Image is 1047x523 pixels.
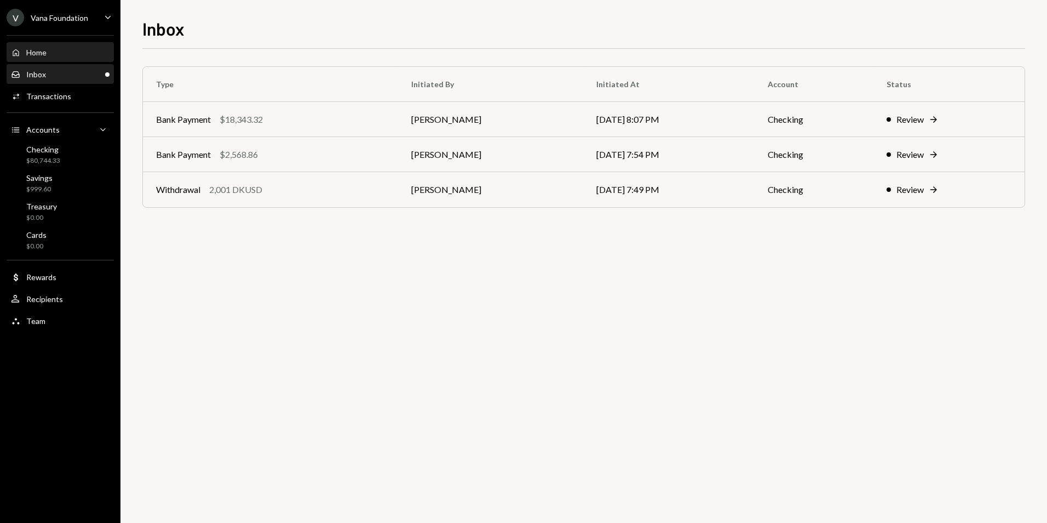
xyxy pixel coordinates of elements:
[7,9,24,26] div: V
[7,267,114,287] a: Rewards
[583,172,755,207] td: [DATE] 7:49 PM
[7,64,114,84] a: Inbox
[873,67,1025,102] th: Status
[31,13,88,22] div: Vana Foundation
[26,230,47,240] div: Cards
[26,185,53,194] div: $999.60
[7,289,114,309] a: Recipients
[156,113,211,126] div: Bank Payment
[26,92,71,101] div: Transactions
[398,172,583,207] td: [PERSON_NAME]
[7,198,114,225] a: Treasury$0.00
[26,48,47,57] div: Home
[156,148,211,161] div: Bank Payment
[896,183,924,196] div: Review
[7,227,114,253] a: Cards$0.00
[26,145,60,154] div: Checking
[7,141,114,168] a: Checking$80,744.33
[26,156,60,166] div: $80,744.33
[26,202,57,211] div: Treasury
[142,18,185,39] h1: Inbox
[755,67,873,102] th: Account
[7,86,114,106] a: Transactions
[220,113,263,126] div: $18,343.32
[220,148,258,161] div: $2,568.86
[26,70,46,79] div: Inbox
[26,173,53,183] div: Savings
[7,120,114,139] a: Accounts
[583,67,755,102] th: Initiated At
[156,183,200,196] div: Withdrawal
[583,102,755,137] td: [DATE] 8:07 PM
[7,170,114,196] a: Savings$999.60
[398,102,583,137] td: [PERSON_NAME]
[7,311,114,331] a: Team
[143,67,398,102] th: Type
[583,137,755,172] td: [DATE] 7:54 PM
[26,316,45,326] div: Team
[896,113,924,126] div: Review
[26,242,47,251] div: $0.00
[26,294,63,304] div: Recipients
[26,272,56,282] div: Rewards
[755,102,873,137] td: Checking
[896,148,924,161] div: Review
[755,172,873,207] td: Checking
[209,183,262,196] div: 2,001 DKUSD
[26,125,60,134] div: Accounts
[7,42,114,62] a: Home
[755,137,873,172] td: Checking
[398,67,583,102] th: Initiated By
[398,137,583,172] td: [PERSON_NAME]
[26,213,57,223] div: $0.00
